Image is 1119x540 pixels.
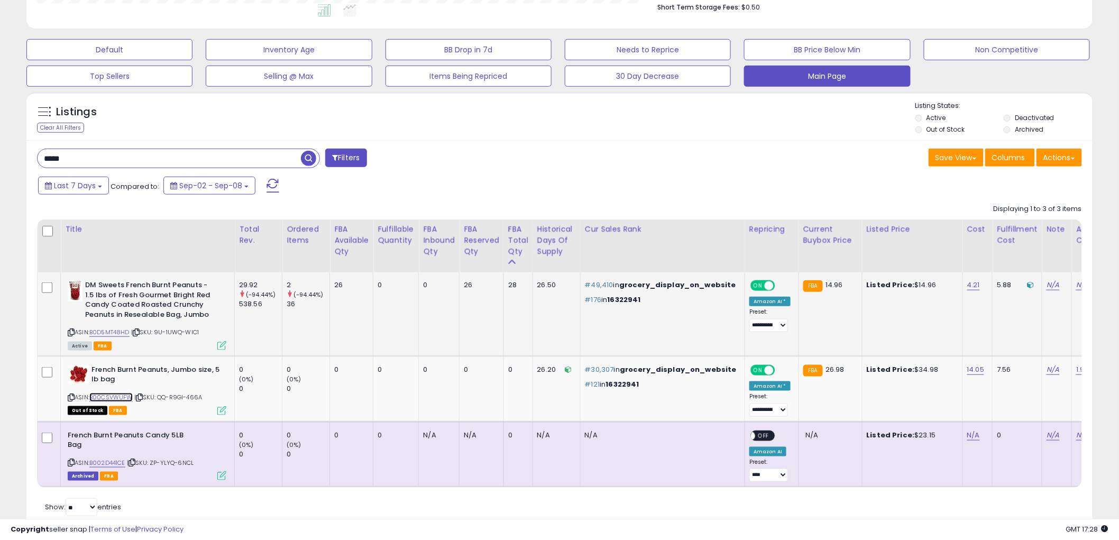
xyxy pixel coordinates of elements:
a: 4.21 [967,280,980,290]
p: in [585,280,737,290]
div: Title [65,224,230,235]
a: B002D441CE [89,459,125,468]
small: (-94.44%) [293,290,323,299]
span: FBA [100,472,118,481]
div: 538.56 [239,299,282,309]
div: 0 [997,431,1034,440]
div: seller snap | | [11,525,184,535]
span: ON [751,281,765,290]
div: Listed Price [867,224,958,235]
img: 318nsR7sGxL._SL40_.jpg [68,365,89,383]
button: Inventory Age [206,39,372,60]
div: 0 [464,365,496,374]
span: OFF [755,431,772,440]
p: Listing States: [915,101,1093,111]
div: Preset: [749,393,791,417]
span: OFF [774,365,791,374]
div: Current Buybox Price [803,224,858,246]
p: in [585,295,737,305]
div: 0 [378,280,410,290]
button: Main Page [744,66,910,87]
div: Preset: [749,459,791,482]
strong: Copyright [11,524,49,534]
span: | SKU: ZP-YLYQ-6NCL [127,459,194,467]
span: Sep-02 - Sep-08 [179,180,242,191]
div: 26 [464,280,496,290]
div: ASIN: [68,431,226,480]
span: 2025-09-16 17:28 GMT [1066,524,1108,534]
span: Show: entries [45,502,121,512]
small: FBA [803,280,823,292]
div: 0 [334,365,365,374]
div: 7.56 [997,365,1034,374]
span: | SKU: QQ-R9GI-466A [134,393,202,401]
a: 1.93 [1076,364,1089,375]
div: 26.50 [537,280,572,290]
span: #121 [585,379,600,389]
div: N/A [423,431,451,440]
div: FBA inbound Qty [423,224,455,257]
div: N/A [585,431,737,440]
div: Clear All Filters [37,123,84,133]
b: French Burnt Peanuts Candy 5LB Bag [68,431,196,453]
label: Active [927,113,946,122]
div: N/A [464,431,496,440]
label: Archived [1015,125,1043,134]
a: N/A [1047,364,1059,375]
div: Additional Cost [1076,224,1115,246]
span: $0.50 [741,2,760,12]
div: Amazon AI * [749,381,791,391]
div: Fulfillment Cost [997,224,1038,246]
div: 0 [239,450,282,459]
div: 2 [287,280,329,290]
span: grocery_display_on_website [619,280,736,290]
span: All listings currently available for purchase on Amazon [68,342,92,351]
div: 0 [423,280,451,290]
a: Privacy Policy [137,524,184,534]
a: 14.05 [967,364,985,375]
b: DM Sweets French Burnt Peanuts - 1.5 lbs of Fresh Gourmet Bright Red Candy Coated Roasted Crunchy... [85,280,214,322]
span: OFF [774,281,791,290]
div: 0 [287,384,329,393]
button: Default [26,39,192,60]
b: French Burnt Peanuts, Jumbo size, 5 lb bag [91,365,220,387]
div: 0 [287,450,329,459]
span: FBA [109,406,127,415]
div: Cost [967,224,988,235]
label: Out of Stock [927,125,965,134]
span: FBA [94,342,112,351]
p: in [585,365,737,374]
a: N/A [1076,280,1089,290]
span: ON [751,365,765,374]
span: | SKU: 9U-1UWQ-WIC1 [131,328,199,336]
button: Actions [1037,149,1082,167]
div: 0 [334,431,365,440]
div: 0 [239,365,282,374]
small: FBA [803,365,823,377]
button: Last 7 Days [38,177,109,195]
div: Amazon AI * [749,297,791,306]
div: 0 [378,431,410,440]
small: (0%) [239,375,254,383]
button: BB Drop in 7d [386,39,552,60]
span: 16322941 [608,295,641,305]
div: 26.20 [537,365,572,374]
label: Deactivated [1015,113,1054,122]
div: Displaying 1 to 3 of 3 items [994,204,1082,214]
a: N/A [1076,430,1089,441]
div: 0 [287,431,329,440]
div: Cur Sales Rank [585,224,740,235]
button: BB Price Below Min [744,39,910,60]
div: FBA Total Qty [508,224,528,257]
div: Note [1047,224,1067,235]
b: Listed Price: [867,364,915,374]
div: 29.92 [239,280,282,290]
div: 36 [287,299,329,309]
button: Columns [985,149,1035,167]
span: 26.98 [826,364,845,374]
span: N/A [806,430,819,440]
a: B0D5MT48HD [89,328,130,337]
div: 0 [287,365,329,374]
div: FBA Reserved Qty [464,224,499,257]
small: (-94.44%) [246,290,276,299]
